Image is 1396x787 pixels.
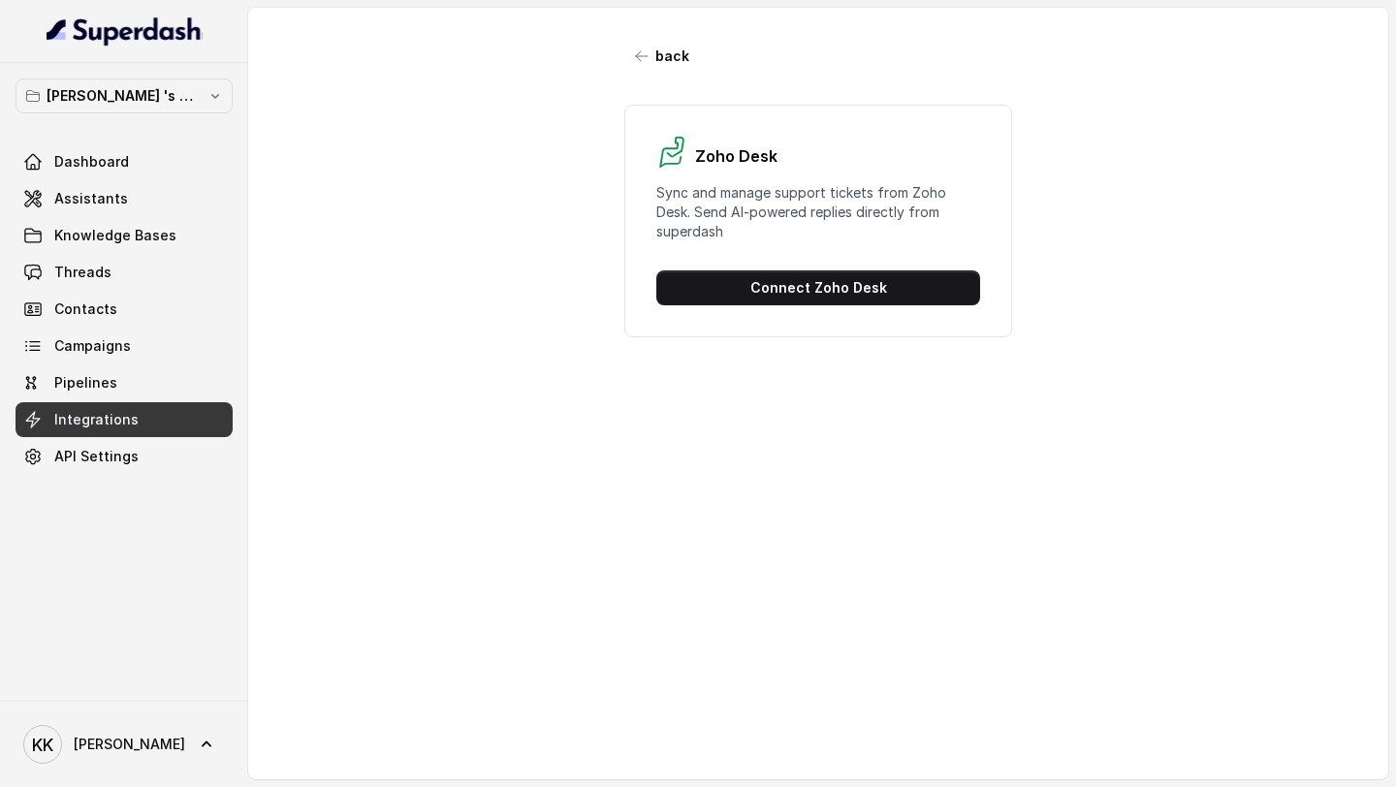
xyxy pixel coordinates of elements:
p: Zoho Desk [695,144,777,168]
span: Integrations [54,410,139,429]
img: light.svg [47,16,203,47]
p: [PERSON_NAME] 's Workspace [47,84,202,108]
button: back [624,39,701,74]
span: Threads [54,263,111,282]
span: Pipelines [54,373,117,393]
a: Dashboard [16,144,233,179]
a: API Settings [16,439,233,474]
span: Knowledge Bases [54,226,176,245]
a: Integrations [16,402,233,437]
a: [PERSON_NAME] [16,717,233,771]
button: Connect Zoho Desk [656,270,980,305]
a: Campaigns [16,329,233,363]
a: Contacts [16,292,233,327]
a: Assistants [16,181,233,216]
span: Assistants [54,189,128,208]
span: API Settings [54,447,139,466]
span: Contacts [54,299,117,319]
span: Campaigns [54,336,131,356]
text: KK [32,735,53,755]
a: Knowledge Bases [16,218,233,253]
span: Dashboard [54,152,129,172]
button: [PERSON_NAME] 's Workspace [16,79,233,113]
span: [PERSON_NAME] [74,735,185,754]
a: Pipelines [16,365,233,400]
p: Sync and manage support tickets from Zoho Desk. Send AI-powered replies directly from superdash [656,183,980,241]
a: Threads [16,255,233,290]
